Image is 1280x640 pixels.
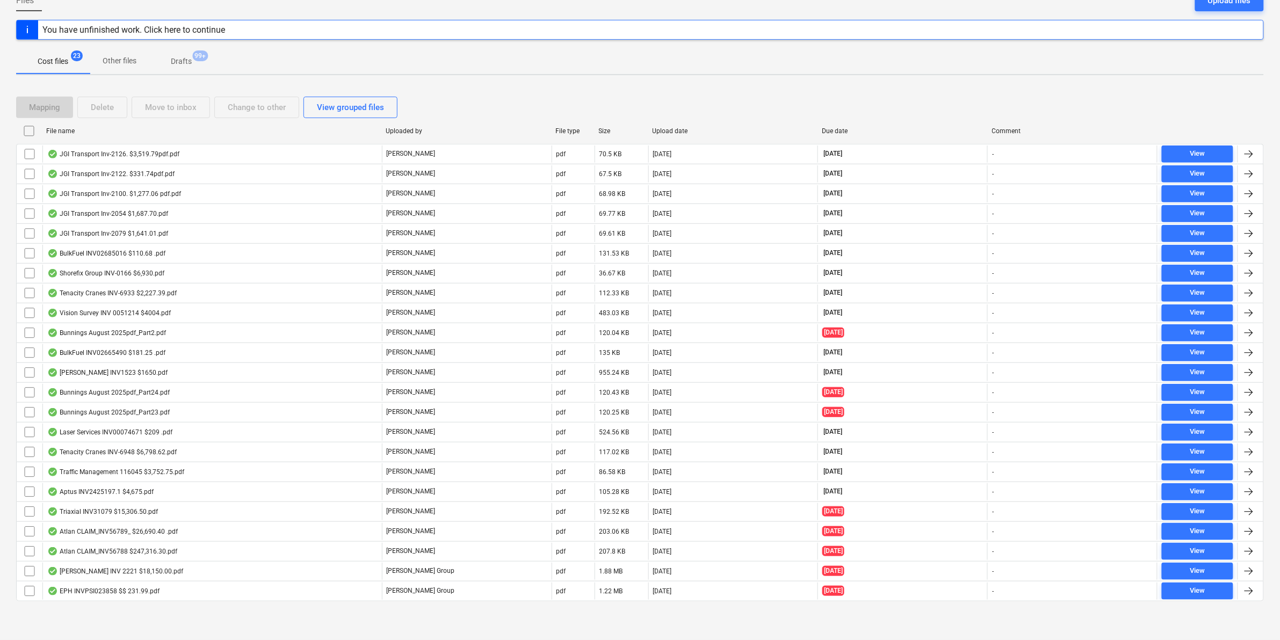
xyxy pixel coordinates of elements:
p: [PERSON_NAME] [387,447,436,456]
div: 69.77 KB [599,210,626,217]
div: View [1190,565,1205,577]
button: View [1162,384,1233,401]
div: 483.03 KB [599,309,630,317]
p: [PERSON_NAME] [387,328,436,337]
span: [DATE] [822,526,844,536]
div: OCR finished [47,527,58,536]
div: - [992,508,994,515]
div: Shorefix Group INV-0166 $6,930.pdf [47,269,164,278]
div: - [992,468,994,476]
div: View [1190,326,1205,339]
p: [PERSON_NAME] [387,348,436,357]
div: Uploaded by [386,127,547,135]
div: OCR finished [47,209,58,218]
button: View [1162,205,1233,222]
div: pdf [556,428,566,436]
div: View [1190,227,1205,239]
div: View [1190,247,1205,259]
div: View [1190,505,1205,518]
div: pdf [556,230,566,237]
span: [DATE] [822,546,844,556]
span: [DATE] [822,268,843,278]
div: pdf [556,190,566,198]
button: View [1162,523,1233,540]
div: Size [599,127,644,135]
div: View [1190,187,1205,200]
div: JGI Transport Inv-2126. $3,519.79pdf.pdf [47,150,179,158]
div: OCR finished [47,269,58,278]
div: - [992,329,994,337]
div: Traffic Management 116045 $3,752.75.pdf [47,468,184,476]
div: [DATE] [653,270,672,277]
button: View [1162,185,1233,202]
div: View grouped files [317,100,384,114]
div: [DATE] [653,568,672,575]
div: pdf [556,270,566,277]
button: View [1162,563,1233,580]
div: OCR finished [47,388,58,397]
div: View [1190,366,1205,379]
button: View [1162,304,1233,322]
div: 68.98 KB [599,190,626,198]
div: OCR finished [47,170,58,178]
div: 70.5 KB [599,150,622,158]
div: JGI Transport Inv-2079 $1,641.01.pdf [47,229,168,238]
div: [DATE] [653,250,672,257]
p: [PERSON_NAME] [387,547,436,556]
button: View [1162,324,1233,341]
p: [PERSON_NAME] [387,189,436,198]
div: 955.24 KB [599,369,630,376]
div: [PERSON_NAME] INV1523 $1650.pdf [47,368,168,377]
div: pdf [556,409,566,416]
div: 1.22 MB [599,587,623,595]
div: Comment [992,127,1153,135]
div: EPH INVPSI023858 $$ 231.99.pdf [47,587,160,595]
p: [PERSON_NAME] [387,149,436,158]
div: 86.58 KB [599,468,626,476]
div: pdf [556,389,566,396]
div: pdf [556,568,566,575]
div: 135 KB [599,349,620,357]
div: [DATE] [653,389,672,396]
div: View [1190,386,1205,398]
div: OCR finished [47,190,58,198]
p: Other files [103,55,136,67]
div: - [992,170,994,178]
div: BulkFuel INV02685016 $110.68 .pdf [47,249,165,258]
button: View [1162,165,1233,183]
span: [DATE] [822,368,843,377]
div: File name [46,127,377,135]
span: [DATE] [822,308,843,317]
div: - [992,528,994,535]
div: OCR finished [47,289,58,297]
div: JGI Transport Inv-2100. $1,277.06 pdf.pdf [47,190,181,198]
div: pdf [556,369,566,376]
div: - [992,587,994,595]
div: pdf [556,587,566,595]
div: pdf [556,448,566,456]
div: [DATE] [653,230,672,237]
p: [PERSON_NAME] [387,427,436,437]
div: View [1190,485,1205,498]
div: pdf [556,508,566,515]
div: JGI Transport Inv-2054 $1,687.70.pdf [47,209,168,218]
div: - [992,488,994,496]
div: pdf [556,548,566,555]
div: [DATE] [653,309,672,317]
div: OCR finished [47,229,58,238]
div: pdf [556,210,566,217]
button: View [1162,364,1233,381]
div: - [992,349,994,357]
div: OCR finished [47,587,58,595]
div: - [992,289,994,297]
div: OCR finished [47,150,58,158]
span: [DATE] [822,487,843,496]
span: [DATE] [822,149,843,158]
div: View [1190,446,1205,458]
div: 131.53 KB [599,250,630,257]
div: 120.43 KB [599,389,630,396]
div: View [1190,346,1205,359]
span: [DATE] [822,407,844,417]
span: [DATE] [822,467,843,476]
div: - [992,250,994,257]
